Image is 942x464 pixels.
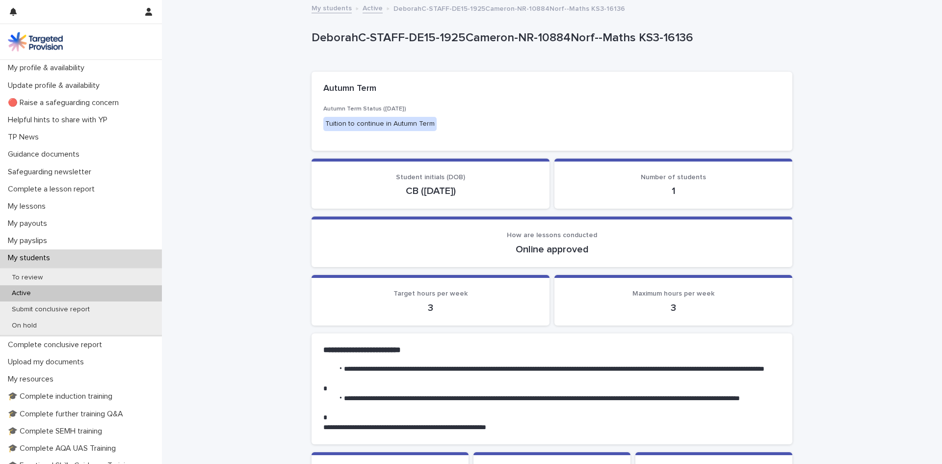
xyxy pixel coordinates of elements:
span: Student initials (DOB) [396,174,465,181]
p: CB ([DATE]) [323,185,538,197]
p: 1 [566,185,781,197]
p: Safeguarding newsletter [4,167,99,177]
span: Maximum hours per week [632,290,714,297]
span: How are lessons conducted [507,232,597,239]
span: Autumn Term Status ([DATE]) [323,106,406,112]
a: My students [312,2,352,13]
p: My payslips [4,236,55,246]
span: Number of students [641,174,706,181]
p: Helpful hints to share with YP [4,115,115,125]
p: 🎓 Complete SEMH training [4,427,110,436]
img: M5nRWzHhSzIhMunXDL62 [8,32,63,52]
span: Target hours per week [393,290,468,297]
p: Upload my documents [4,357,92,367]
p: 🔴 Raise a safeguarding concern [4,98,127,108]
div: Tuition to continue in Autumn Term [323,117,437,131]
p: My resources [4,375,61,384]
p: On hold [4,322,45,330]
p: Complete a lesson report [4,185,103,194]
p: My payouts [4,219,55,228]
p: Complete conclusive report [4,340,110,350]
p: Update profile & availability [4,81,107,90]
p: Submit conclusive report [4,305,98,314]
p: My profile & availability [4,63,92,73]
p: My students [4,253,58,263]
p: 3 [566,302,781,314]
p: DeborahC-STAFF-DE15-1925Cameron-NR-10884Norf--Maths KS3-16136 [312,31,788,45]
p: 🎓 Complete induction training [4,392,120,401]
p: TP News [4,133,47,142]
p: Online approved [323,244,781,255]
p: Guidance documents [4,150,87,159]
p: DeborahC-STAFF-DE15-1925Cameron-NR-10884Norf--Maths KS3-16136 [393,2,625,13]
h2: Autumn Term [323,83,376,94]
a: Active [363,2,383,13]
p: Active [4,289,39,298]
p: 🎓 Complete further training Q&A [4,409,131,419]
p: 3 [323,302,538,314]
p: To review [4,273,51,282]
p: 🎓 Complete AQA UAS Training [4,444,124,453]
p: My lessons [4,202,53,211]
